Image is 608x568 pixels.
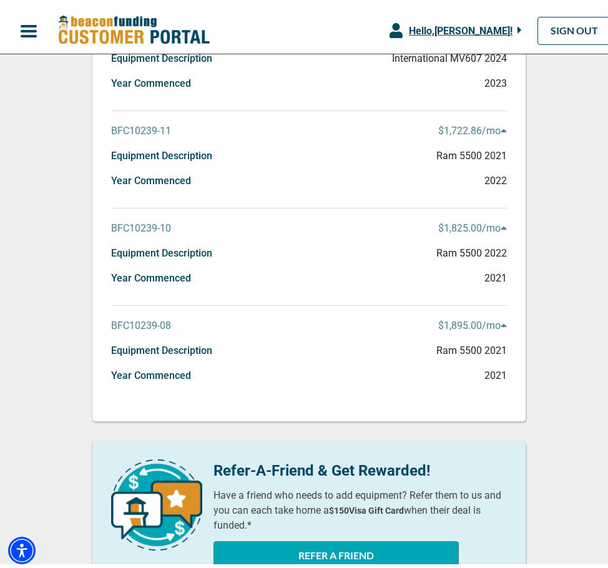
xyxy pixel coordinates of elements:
b: $150 Visa Gift Card [329,501,404,511]
p: Year Commenced [111,72,191,87]
p: Refer-A-Friend & Get Rewarded! [213,455,507,477]
p: Equipment Description [111,47,212,62]
div: Accessibility Menu [8,532,36,560]
p: BFC10239-11 [111,119,171,134]
p: 2021 [484,364,507,379]
p: 2021 [484,267,507,282]
p: Ram 5500 2021 [436,144,507,159]
span: Hello, [PERSON_NAME] ! [409,21,512,32]
p: Equipment Description [111,339,212,354]
p: 2022 [484,169,507,184]
button: REFER A FRIEND [213,537,459,565]
img: Beacon Funding Customer Portal Logo [57,11,210,42]
p: Equipment Description [111,242,212,257]
p: $1,825.00 /mo [438,217,507,232]
p: Year Commenced [111,364,191,379]
p: Equipment Description [111,144,212,159]
p: Have a friend who needs to add equipment? Refer them to us and you can each take home a when thei... [213,484,507,529]
p: $1,722.86 /mo [438,119,507,134]
img: refer-a-friend-icon.png [111,455,202,546]
p: International MV607 2024 [392,47,507,62]
p: BFC10239-10 [111,217,171,232]
p: Ram 5500 2022 [436,242,507,257]
p: Year Commenced [111,267,191,282]
p: Ram 5500 2021 [436,339,507,354]
p: Year Commenced [111,169,191,184]
p: $1,895.00 /mo [438,314,507,329]
p: BFC10239-08 [111,314,171,329]
p: 2023 [484,72,507,87]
